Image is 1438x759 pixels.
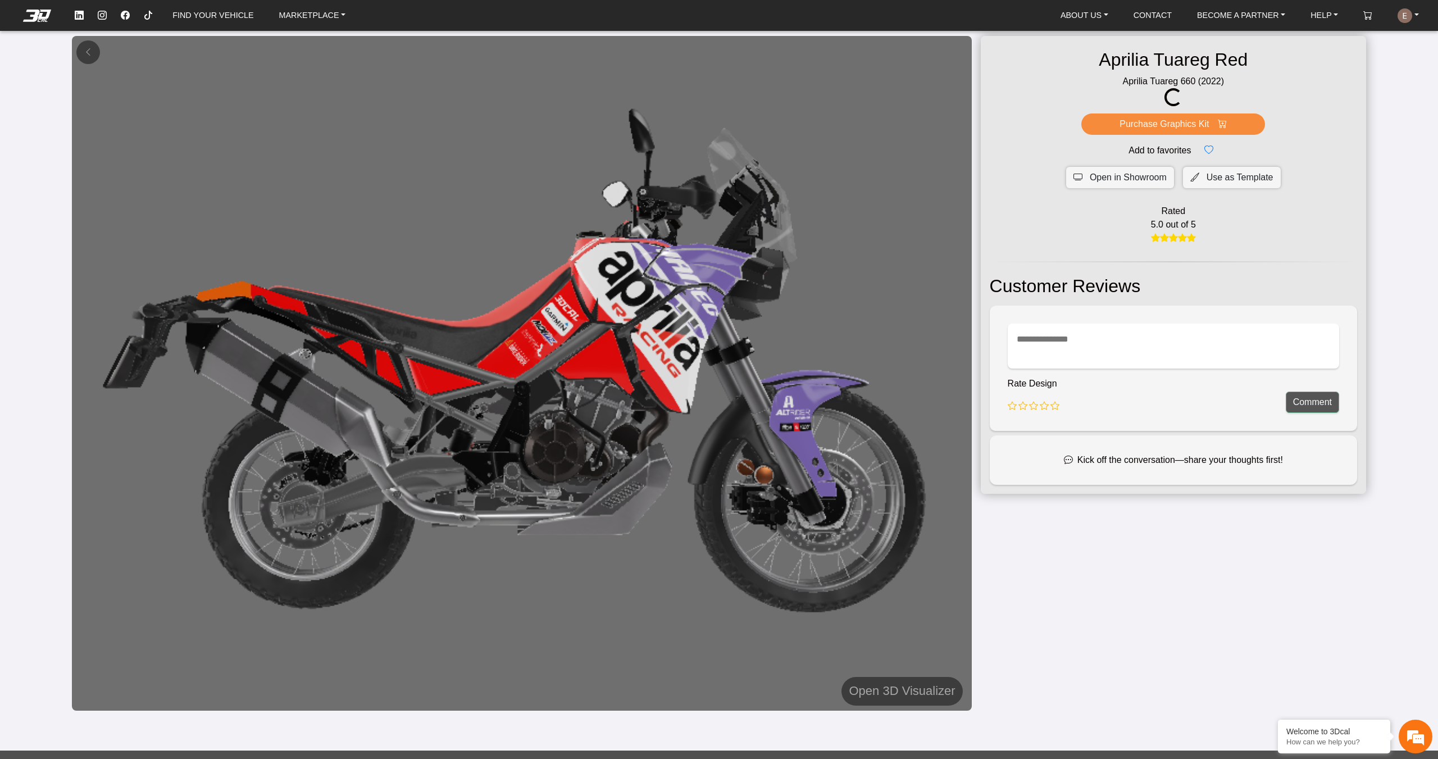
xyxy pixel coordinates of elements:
a: MARKETPLACE [274,6,350,25]
span: Purchase Graphics Kit [1120,117,1209,131]
h2: Customer Reviews [990,271,1357,301]
a: CONTACT [1129,6,1176,25]
button: Open in Showroom [1066,167,1174,188]
p: Rate Design [1008,377,1060,390]
a: BECOME A PARTNER [1193,6,1290,25]
button: Open 3D Visualizer [841,677,962,705]
span: Open in Showroom [1090,171,1167,184]
span: Use as Template [1207,171,1273,184]
div: Chat with us now [75,59,206,74]
p: How can we help you? [1286,738,1382,746]
a: ABOUT US [1056,6,1113,25]
div: Articles [144,332,214,367]
a: FIND YOUR VEHICLE [168,6,258,25]
button: Purchase Graphics Kit [1081,113,1265,135]
textarea: Type your message and hit 'Enter' [6,293,214,332]
h2: Aprilia Tuareg Red [1090,45,1257,75]
h5: Open 3D Visualizer [849,681,955,701]
span: Conversation [6,352,75,360]
div: Navigation go back [12,58,29,75]
span: Rated [1161,204,1185,218]
div: Minimize live chat window [184,6,211,33]
div: FAQs [75,332,145,367]
div: Welcome to 3Dcal [1286,727,1382,736]
a: HELP [1306,6,1343,25]
span: Aprilia Tuareg 660 (2022) [1114,75,1234,88]
span: We're online! [65,132,155,239]
span: 5.0 out of 5 [1151,218,1196,231]
span: Kick off the conversation—share your thoughts first! [1077,453,1283,467]
img: Aprilia Tuareg Red [72,36,972,711]
span: Add to favorites [1128,144,1191,157]
button: Use as Template [1183,167,1281,188]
